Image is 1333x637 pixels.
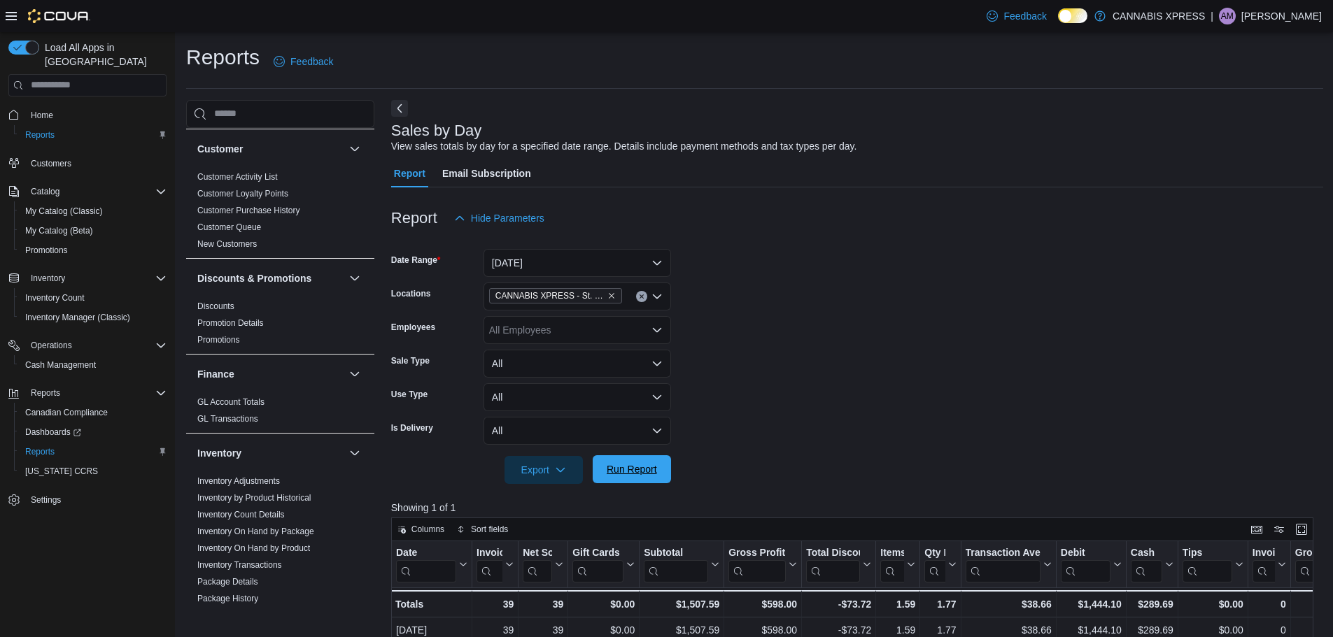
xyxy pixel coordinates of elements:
[197,188,288,199] span: Customer Loyalty Points
[1058,23,1059,24] span: Dark Mode
[728,546,786,559] div: Gross Profit
[39,41,167,69] span: Load All Apps in [GEOGRAPHIC_DATA]
[14,221,172,241] button: My Catalog (Beta)
[394,159,425,187] span: Report
[1061,546,1110,559] div: Debit
[14,241,172,260] button: Promotions
[1061,546,1122,582] button: Debit
[391,100,408,117] button: Next
[644,546,708,582] div: Subtotal
[924,596,956,613] div: 1.77
[197,396,265,408] span: GL Account Totals
[197,142,344,156] button: Customer
[20,309,136,326] a: Inventory Manager (Classic)
[965,546,1040,559] div: Transaction Average
[1293,521,1310,538] button: Enter fullscreen
[197,493,311,503] a: Inventory by Product Historical
[197,271,311,285] h3: Discounts & Promotions
[477,546,502,559] div: Invoices Sold
[197,238,257,250] span: New Customers
[20,463,167,480] span: Washington CCRS
[411,524,444,535] span: Columns
[31,158,71,169] span: Customers
[25,292,85,303] span: Inventory Count
[186,169,374,258] div: Customer
[728,546,797,582] button: Gross Profit
[392,521,450,538] button: Columns
[197,317,264,329] span: Promotion Details
[14,461,172,481] button: [US_STATE] CCRS
[25,270,71,287] button: Inventory
[391,210,437,227] h3: Report
[20,127,60,143] a: Reports
[25,106,167,124] span: Home
[31,387,60,399] span: Reports
[477,546,514,582] button: Invoices Sold
[25,407,108,418] span: Canadian Compliance
[25,155,167,172] span: Customers
[197,413,258,424] span: GL Transactions
[197,334,240,345] span: Promotions
[3,269,172,288] button: Inventory
[1183,546,1232,559] div: Tips
[197,577,258,587] a: Package Details
[197,576,258,587] span: Package Details
[25,155,77,172] a: Customers
[197,543,310,553] a: Inventory On Hand by Product
[3,489,172,510] button: Settings
[25,337,78,354] button: Operations
[346,141,363,157] button: Customer
[3,336,172,355] button: Operations
[20,424,87,441] a: Dashboards
[14,201,172,221] button: My Catalog (Classic)
[14,125,172,145] button: Reports
[8,99,167,547] nav: Complex example
[20,443,60,460] a: Reports
[20,404,167,421] span: Canadian Compliance
[20,222,99,239] a: My Catalog (Beta)
[1131,546,1162,559] div: Cash
[25,312,130,323] span: Inventory Manager (Classic)
[442,159,531,187] span: Email Subscription
[1253,546,1275,559] div: Invoices Ref
[197,318,264,328] a: Promotion Details
[806,596,871,613] div: -$73.72
[1113,8,1205,24] p: CANNABIS XPRESS
[14,288,172,308] button: Inventory Count
[197,301,234,312] span: Discounts
[523,546,563,582] button: Net Sold
[471,524,508,535] span: Sort fields
[1061,596,1122,613] div: $1,444.10
[197,335,240,345] a: Promotions
[1003,9,1046,23] span: Feedback
[197,475,280,487] span: Inventory Adjustments
[197,446,241,460] h3: Inventory
[477,546,502,582] div: Invoices Sold
[806,546,871,582] button: Total Discount
[14,308,172,327] button: Inventory Manager (Classic)
[25,427,81,438] span: Dashboards
[396,546,456,582] div: Date
[644,546,719,582] button: Subtotal
[1061,546,1110,582] div: Debit
[197,367,234,381] h3: Finance
[20,357,101,373] a: Cash Management
[31,340,72,351] span: Operations
[346,270,363,287] button: Discounts & Promotions
[1219,8,1236,24] div: Ashton Melnyk
[186,394,374,433] div: Finance
[806,546,860,582] div: Total Discount
[25,107,59,124] a: Home
[25,492,66,508] a: Settings
[1058,8,1087,23] input: Dark Mode
[636,291,647,302] button: Clear input
[1253,546,1286,582] button: Invoices Ref
[197,414,258,424] a: GL Transactions
[572,546,635,582] button: Gift Cards
[396,546,467,582] button: Date
[197,206,300,215] a: Customer Purchase History
[20,443,167,460] span: Reports
[25,446,55,457] span: Reports
[25,183,167,200] span: Catalog
[572,546,623,559] div: Gift Cards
